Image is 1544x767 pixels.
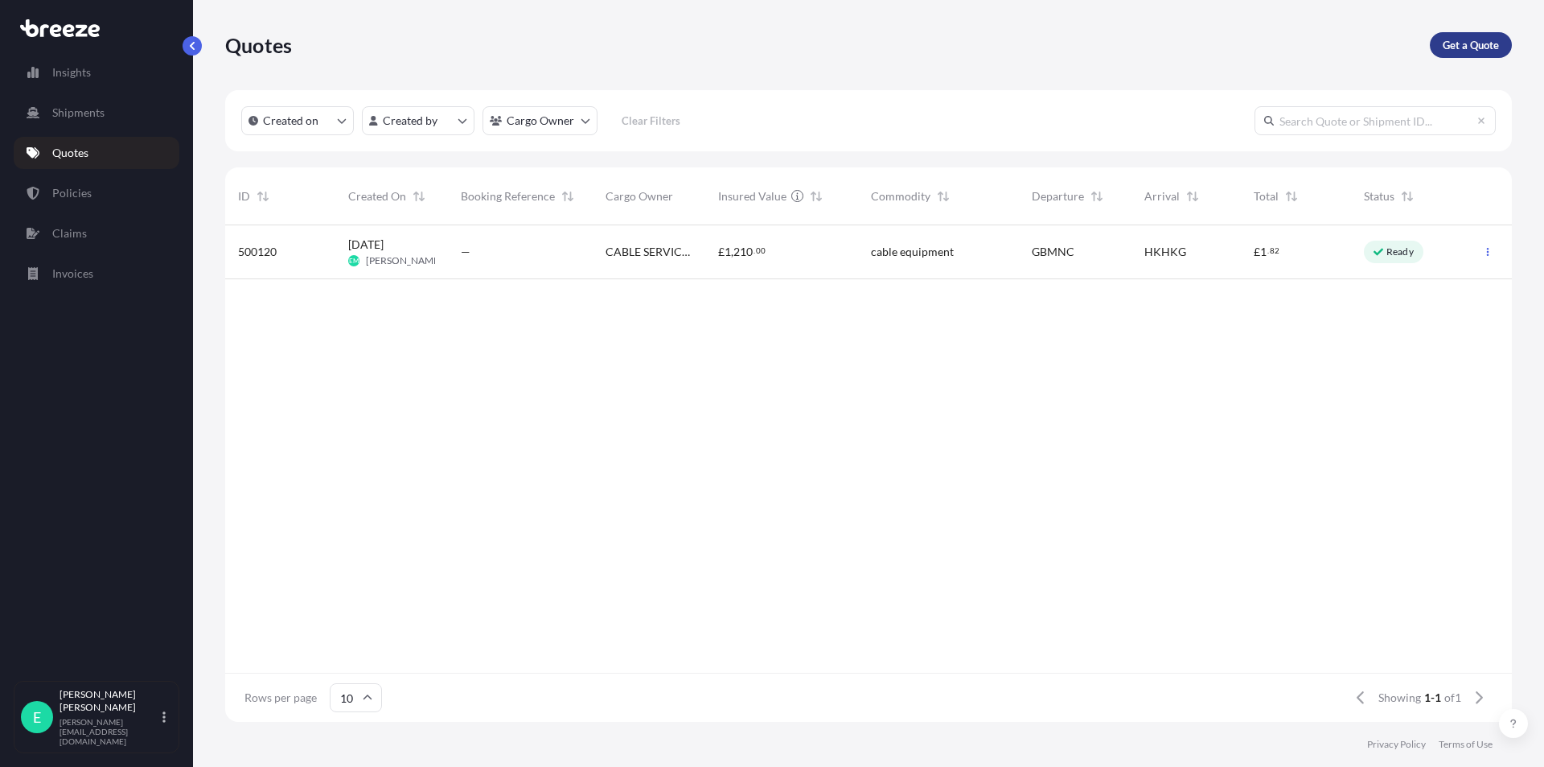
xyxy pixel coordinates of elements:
span: Created On [348,188,406,204]
span: 1-1 [1424,690,1441,706]
p: Ready [1386,245,1414,258]
span: Arrival [1144,188,1180,204]
p: [PERSON_NAME][EMAIL_ADDRESS][DOMAIN_NAME] [60,717,159,746]
button: Sort [253,187,273,206]
button: Sort [1282,187,1301,206]
button: Sort [558,187,577,206]
a: Insights [14,56,179,89]
input: Search Quote or Shipment ID... [1254,106,1496,135]
button: Sort [934,187,953,206]
a: Policies [14,177,179,209]
p: Invoices [52,266,93,282]
span: Rows per page [244,690,317,706]
span: 1 [1260,246,1267,258]
p: Get a Quote [1443,37,1499,53]
span: 210 [733,246,753,258]
span: , [731,246,733,258]
span: ID [238,188,250,204]
p: [PERSON_NAME] [PERSON_NAME] [60,688,159,714]
span: Insured Value [718,188,786,204]
p: Cargo Owner [507,113,574,129]
a: Privacy Policy [1367,738,1426,751]
a: Invoices [14,258,179,290]
span: Showing [1378,690,1421,706]
button: Clear Filters [606,108,696,134]
span: 500120 [238,244,277,260]
span: . [1267,248,1269,254]
a: Claims [14,217,179,249]
span: Departure [1032,188,1084,204]
span: [DATE] [348,237,384,253]
a: Shipments [14,97,179,129]
span: GBMNC [1032,244,1074,260]
span: Total [1254,188,1279,204]
button: Sort [409,187,429,206]
button: Sort [1183,187,1202,206]
span: Booking Reference [461,188,555,204]
a: Quotes [14,137,179,169]
button: createdBy Filter options [362,106,474,135]
span: — [461,244,470,260]
p: Policies [52,185,92,201]
span: CABLE SERVICES [606,244,692,260]
span: 00 [756,248,766,254]
p: Claims [52,225,87,241]
span: EM [349,253,359,269]
p: Quotes [225,32,292,58]
span: 82 [1270,248,1279,254]
span: Commodity [871,188,930,204]
span: of 1 [1444,690,1461,706]
p: Quotes [52,145,88,161]
span: 1 [725,246,731,258]
span: £ [1254,246,1260,258]
button: createdOn Filter options [241,106,354,135]
span: cable equipment [871,244,954,260]
button: Sort [807,187,826,206]
span: £ [718,246,725,258]
p: Created by [383,113,437,129]
span: Status [1364,188,1394,204]
span: . [754,248,755,254]
span: E [33,709,41,725]
span: Cargo Owner [606,188,673,204]
p: Insights [52,64,91,80]
p: Shipments [52,105,105,121]
button: Sort [1087,187,1107,206]
span: [PERSON_NAME] [366,254,442,267]
span: HKHKG [1144,244,1186,260]
p: Created on [263,113,318,129]
button: cargoOwner Filter options [482,106,597,135]
a: Terms of Use [1439,738,1493,751]
button: Sort [1398,187,1417,206]
p: Clear Filters [622,113,680,129]
a: Get a Quote [1430,32,1512,58]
